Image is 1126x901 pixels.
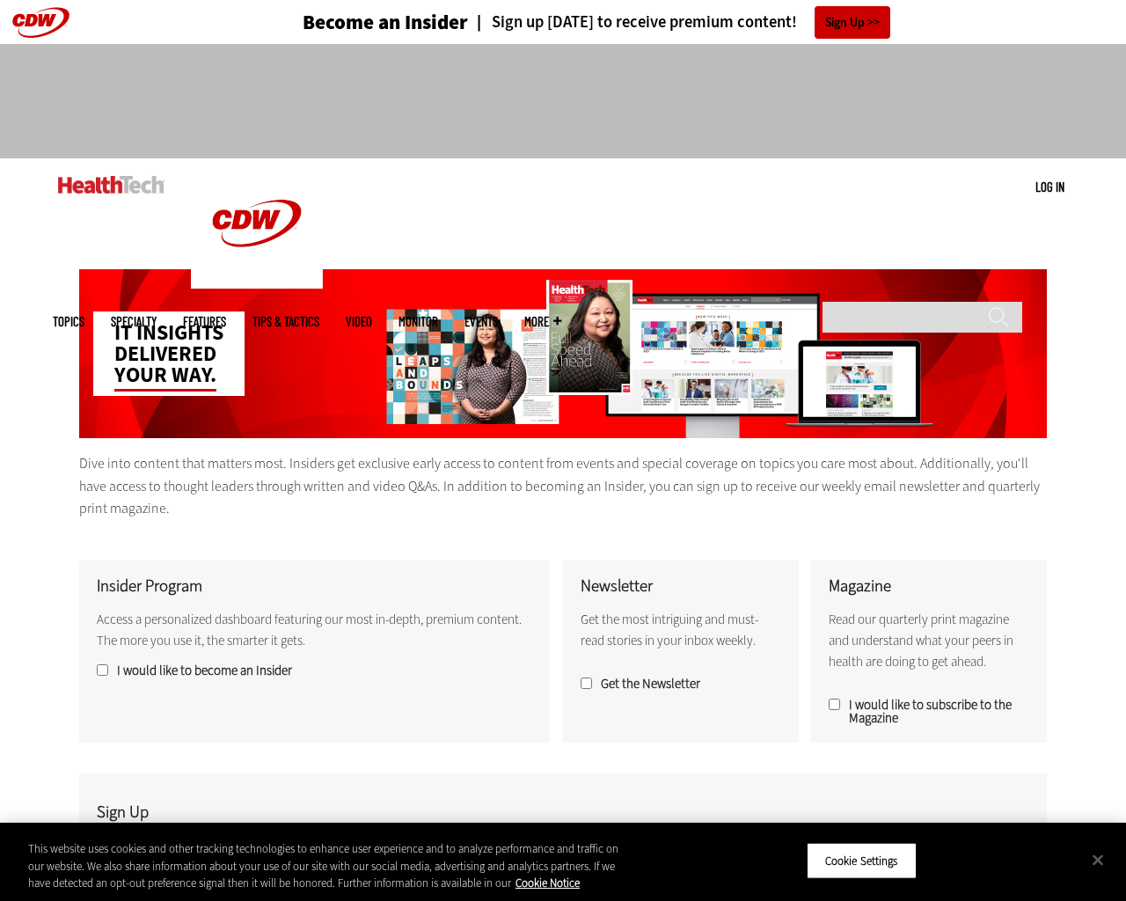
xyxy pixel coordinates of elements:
[191,158,323,289] img: Home
[468,14,797,31] a: Sign up [DATE] to receive premium content!
[829,699,1029,725] label: I would like to subscribe to the Magazine
[93,311,245,396] div: IT insights delivered
[464,315,498,328] a: Events
[346,315,372,328] a: Video
[111,315,157,328] span: Specialty
[191,275,323,293] a: CDW
[829,578,1029,595] h3: Magazine
[252,315,319,328] a: Tips & Tactics
[97,664,532,678] label: I would like to become an Insider
[28,840,619,892] div: This website uses cookies and other tracking technologies to enhance user experience and to analy...
[114,361,216,392] span: your way.
[581,678,781,691] label: Get the Newsletter
[398,315,438,328] a: MonITor
[581,578,781,595] h3: Newsletter
[1035,178,1064,196] div: User menu
[79,452,1047,520] p: Dive into content that matters most. Insiders get exclusive early access to content from events a...
[515,875,580,890] a: More information about your privacy
[829,609,1029,672] p: Read our quarterly print magazine and understand what your peers in health are doing to get ahead.
[807,842,917,879] button: Cookie Settings
[581,609,781,651] p: Get the most intriguing and must-read stories in your inbox weekly.
[243,62,883,141] iframe: advertisement
[1035,179,1064,194] a: Log in
[97,578,532,595] h3: Insider Program
[815,6,890,39] a: Sign Up
[183,315,226,328] a: Features
[58,176,165,194] img: Home
[237,12,468,33] a: Become an Insider
[524,315,561,328] span: More
[97,609,532,651] p: Access a personalized dashboard featuring our most in-depth, premium content. The more you use it...
[97,804,783,821] h3: Sign Up
[1078,840,1117,879] button: Close
[53,315,84,328] span: Topics
[303,12,468,33] h3: Become an Insider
